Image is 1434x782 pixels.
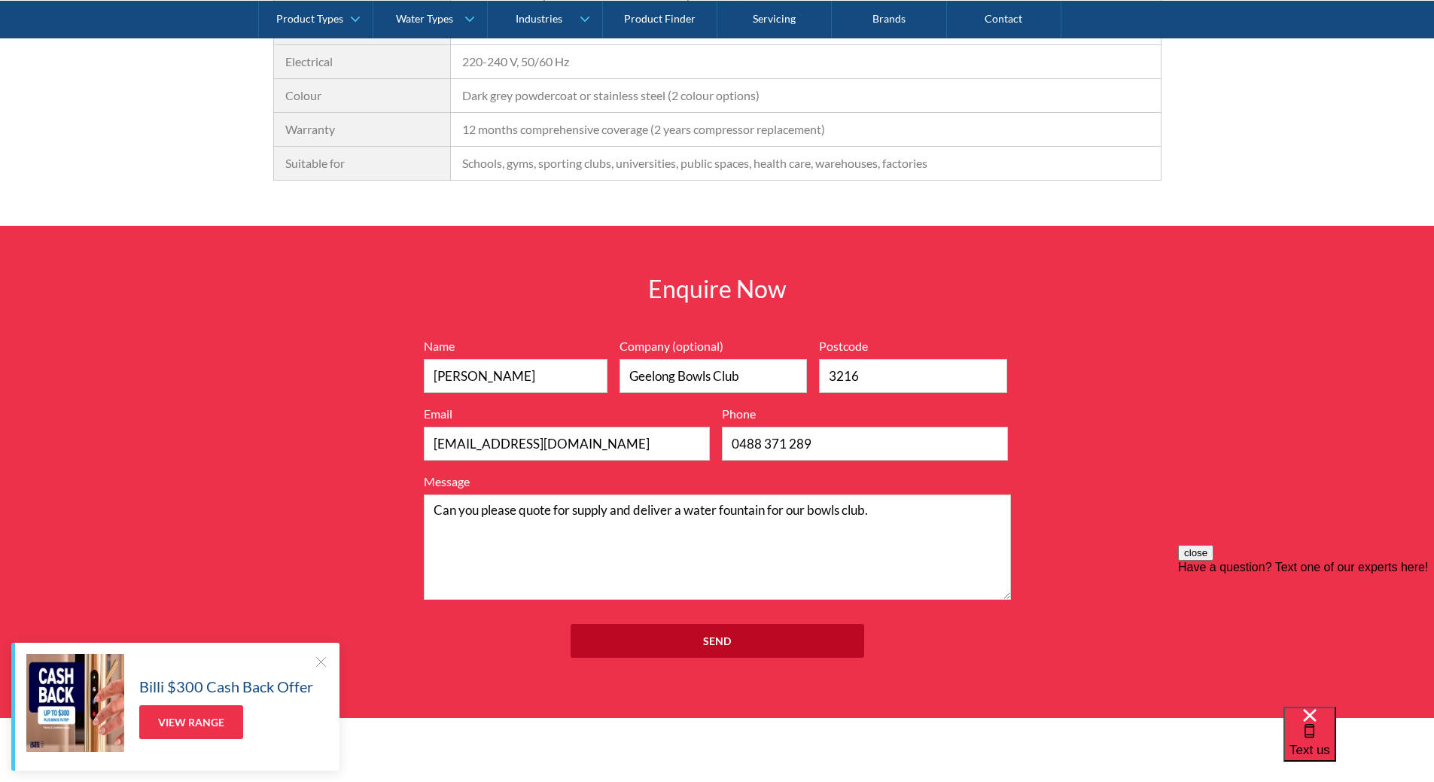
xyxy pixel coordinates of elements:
label: Name [424,337,607,355]
label: Email [424,405,710,423]
div: Dark grey powdercoat or stainless steel (2 colour options) [462,87,1149,105]
a: View Range [139,705,243,739]
h5: Billi $300 Cash Back Offer [139,675,313,698]
div: Water Types [396,12,453,25]
div: 12 months comprehensive coverage (2 years compressor replacement) [462,120,1149,138]
label: Postcode [819,337,1007,355]
input: Send [571,624,864,658]
label: Message [424,473,1011,491]
div: Schools, gyms, sporting clubs, universities, public spaces, health care, warehouses, factories [462,154,1149,172]
div: Industries [516,12,562,25]
div: Suitable for [285,154,440,172]
div: Warranty [285,120,440,138]
label: Phone [722,405,1008,423]
label: Company (optional) [620,337,808,355]
div: Colour [285,87,440,105]
div: Product Types [276,12,343,25]
img: Billi $300 Cash Back Offer [26,654,124,752]
form: Full Width Form [416,337,1018,673]
iframe: podium webchat widget prompt [1178,545,1434,726]
div: Electrical [285,53,440,71]
h2: Enquire Now [499,271,936,307]
div: 220-240 V, 50/60 Hz [462,53,1149,71]
iframe: podium webchat widget bubble [1283,707,1434,782]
